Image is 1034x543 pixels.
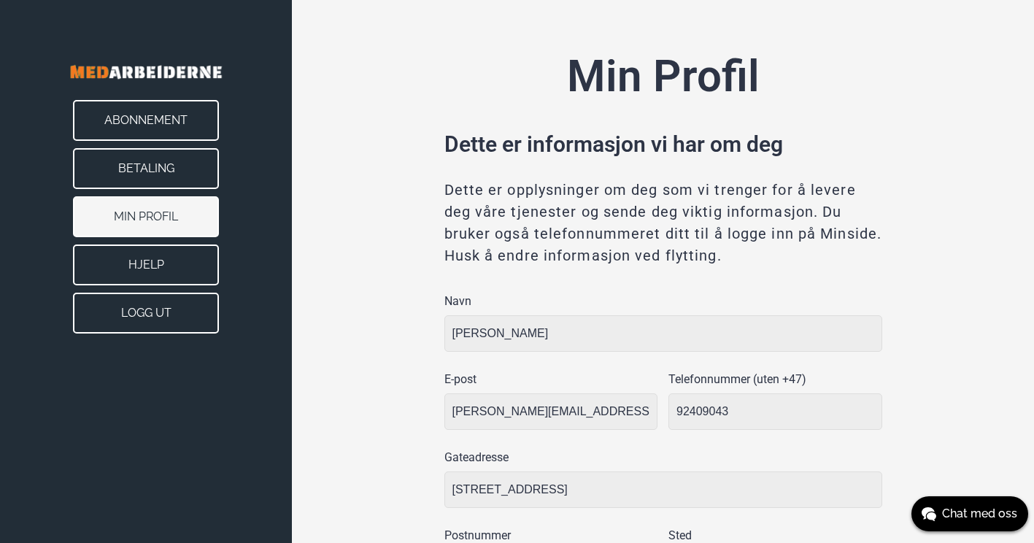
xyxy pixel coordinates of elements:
p: Gateadresse [444,449,882,466]
button: Chat med oss [911,496,1028,531]
h1: Min Profil [444,44,882,109]
button: Abonnement [73,100,219,141]
p: E-post [444,371,658,388]
h2: Dette er informasjon vi har om deg [444,128,882,161]
img: Banner [29,44,263,100]
button: Min Profil [73,196,219,237]
button: Hjelp [73,244,219,285]
span: Chat med oss [942,505,1017,523]
p: Navn [444,293,882,310]
button: Betaling [73,148,219,189]
p: Dette er opplysninger om deg som vi trenger for å levere deg våre tjenester og sende deg viktig i... [444,179,882,266]
p: Telefonnummer (uten +47) [668,371,882,388]
button: Logg ut [73,293,219,334]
